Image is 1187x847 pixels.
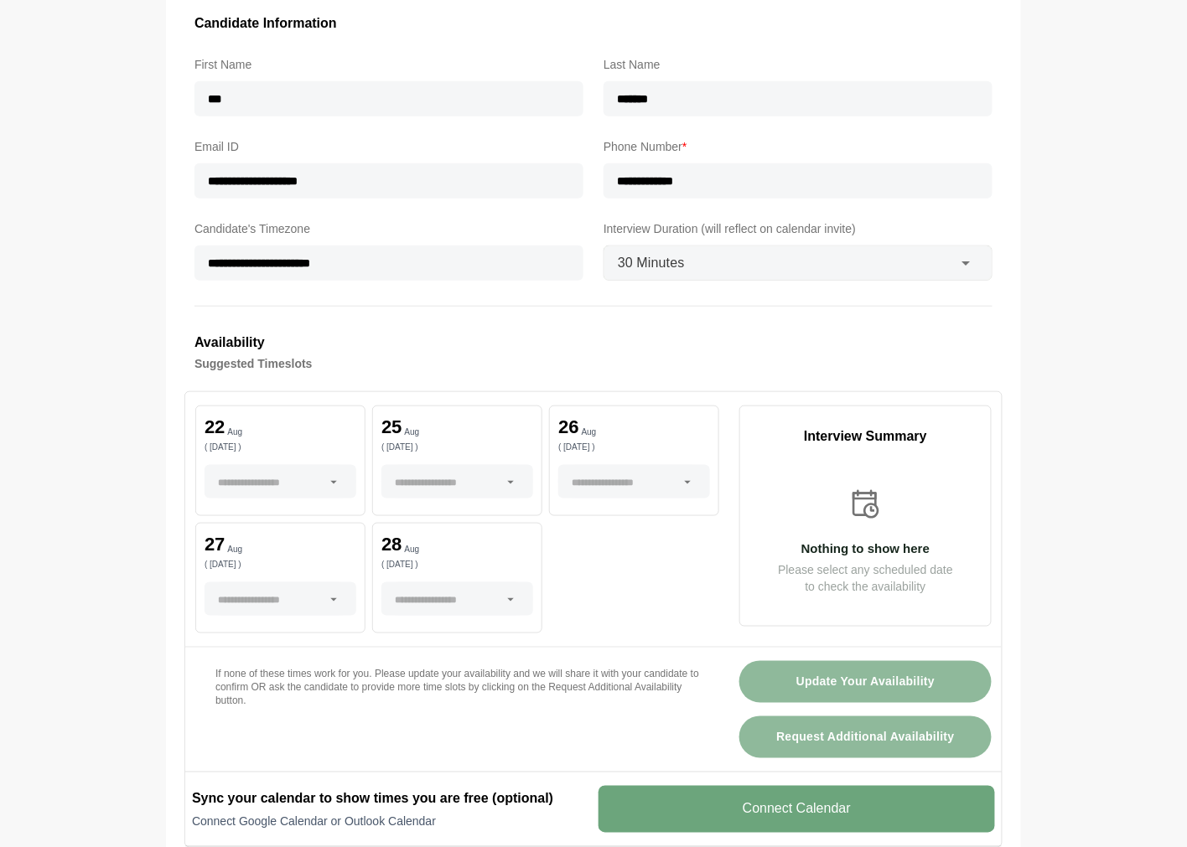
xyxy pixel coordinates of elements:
h3: Candidate Information [194,13,993,34]
p: Nothing to show here [740,542,991,555]
p: Interview Summary [740,426,991,447]
p: ( [DATE] ) [558,443,710,452]
img: calender [848,487,884,522]
label: Candidate's Timezone [194,219,583,239]
p: ( [DATE] ) [381,443,533,452]
label: First Name [194,54,583,75]
h3: Availability [194,332,993,354]
v-button: Connect Calendar [599,786,995,833]
h4: Suggested Timeslots [194,354,993,374]
label: Phone Number [604,137,993,157]
label: Last Name [604,54,993,75]
p: ( [DATE] ) [205,443,356,452]
p: 26 [558,418,578,436]
p: ( [DATE] ) [381,560,533,569]
p: Connect Google Calendar or Outlook Calendar [192,813,588,830]
p: 27 [205,535,225,554]
button: Update Your Availability [739,661,992,703]
p: Please select any scheduled date to check the availability [740,561,991,595]
label: Interview Duration (will reflect on calendar invite) [604,219,993,239]
p: 28 [381,535,402,554]
p: ( [DATE] ) [205,560,356,569]
button: Request Additional Availability [739,716,992,758]
p: Aug [405,428,420,436]
p: 22 [205,418,225,436]
p: Aug [582,428,597,436]
h2: Sync your calendar to show times you are free (optional) [192,789,588,809]
p: Aug [227,545,242,554]
label: Email ID [194,137,583,157]
p: 25 [381,418,402,436]
p: If none of these times work for you. Please update your availability and we will share it with yo... [215,668,699,708]
span: 30 Minutes [618,252,685,274]
p: Aug [227,428,242,436]
p: Aug [405,545,420,554]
